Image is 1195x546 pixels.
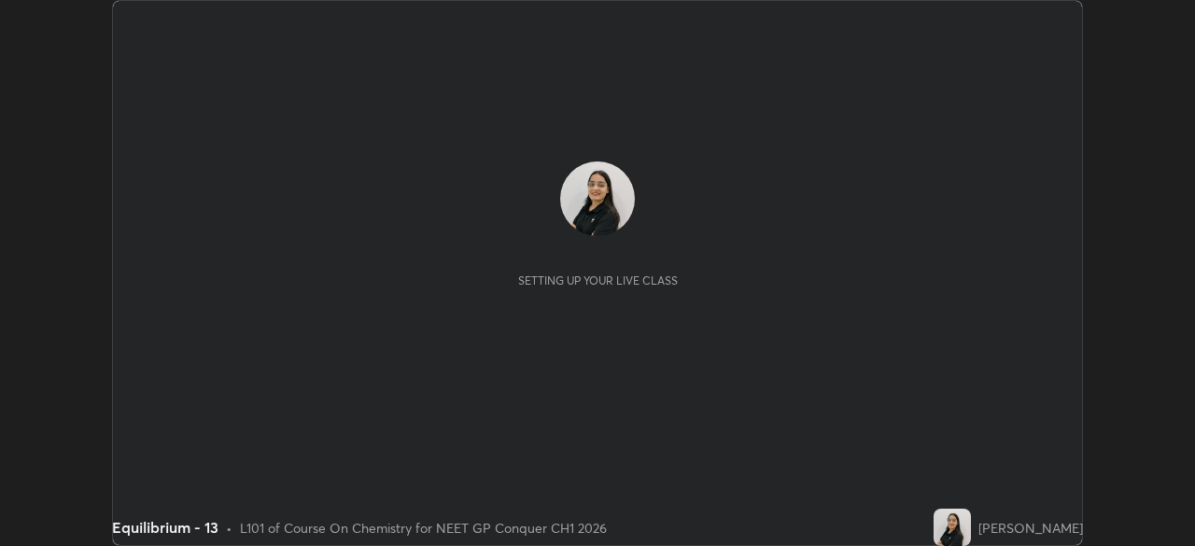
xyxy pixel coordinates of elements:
div: L101 of Course On Chemistry for NEET GP Conquer CH1 2026 [240,518,607,538]
div: • [226,518,232,538]
img: ecece39d808d43ba862a92e68c384f5b.jpg [560,161,635,236]
div: [PERSON_NAME] [978,518,1083,538]
img: ecece39d808d43ba862a92e68c384f5b.jpg [934,509,971,546]
div: Equilibrium - 13 [112,516,218,539]
div: Setting up your live class [518,273,678,287]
